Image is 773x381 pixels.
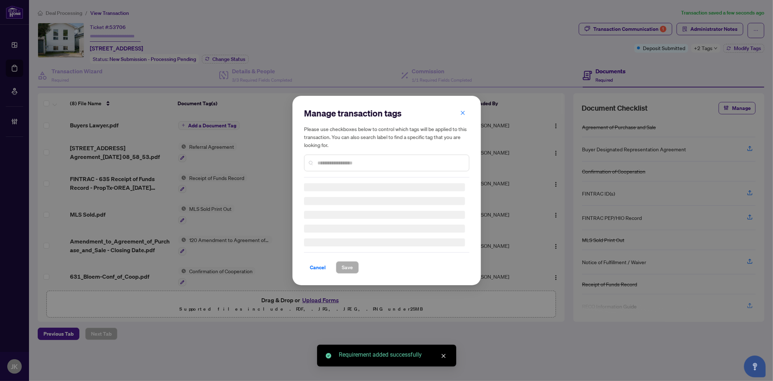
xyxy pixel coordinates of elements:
[304,125,469,149] h5: Please use checkboxes below to control which tags will be applied to this transaction. You can al...
[744,356,766,377] button: Open asap
[440,352,448,360] a: Close
[304,107,469,119] h2: Manage transaction tags
[310,262,326,273] span: Cancel
[336,261,359,274] button: Save
[339,351,448,359] div: Requirement added successfully
[326,353,331,359] span: check-circle
[441,353,446,359] span: close
[460,110,465,115] span: close
[304,261,332,274] button: Cancel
